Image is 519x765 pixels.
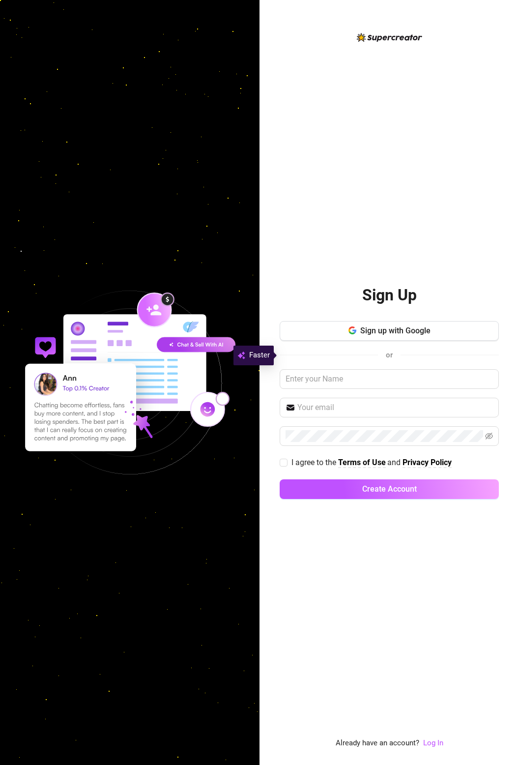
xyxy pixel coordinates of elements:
img: svg%3e [237,350,245,361]
input: Enter your Name [280,369,499,389]
span: Faster [249,350,270,361]
span: Sign up with Google [360,326,431,335]
strong: Privacy Policy [403,458,452,467]
a: Privacy Policy [403,458,452,468]
input: Your email [297,402,493,413]
span: eye-invisible [485,432,493,440]
button: Sign up with Google [280,321,499,341]
span: and [387,458,403,467]
span: Already have an account? [336,737,419,749]
span: I agree to the [291,458,338,467]
button: Create Account [280,479,499,499]
img: logo-BBDzfeDw.svg [357,33,422,42]
span: Create Account [362,484,417,494]
span: or [386,351,393,359]
a: Log In [423,738,443,747]
a: Terms of Use [338,458,386,468]
h2: Sign Up [362,285,417,305]
a: Log In [423,737,443,749]
strong: Terms of Use [338,458,386,467]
